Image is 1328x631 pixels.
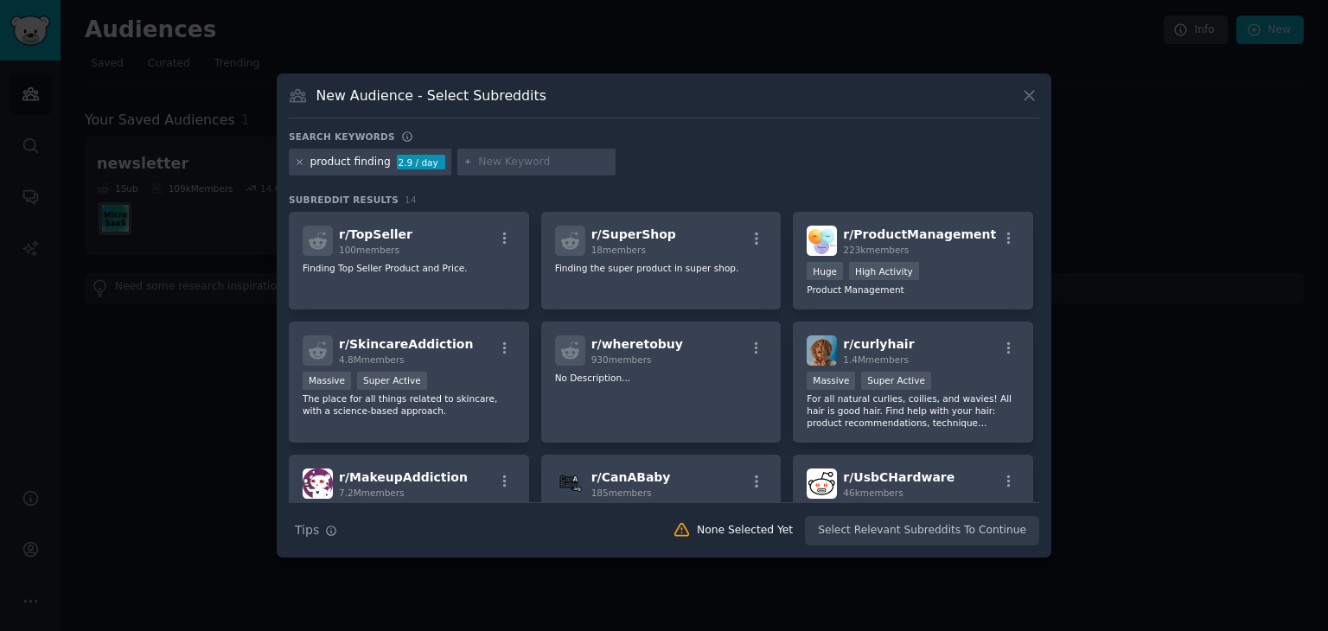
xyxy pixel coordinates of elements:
[303,262,515,274] p: Finding Top Seller Product and Price.
[555,468,585,499] img: CanABaby
[807,392,1019,429] p: For all natural curlies, coilies, and wavies! All hair is good hair. Find help with your hair: pr...
[843,488,903,498] span: 46k members
[843,354,909,365] span: 1.4M members
[591,227,676,241] span: r/ SuperShop
[478,155,610,170] input: New Keyword
[843,337,914,351] span: r/ curlyhair
[339,245,399,255] span: 100 members
[357,372,427,390] div: Super Active
[295,521,319,539] span: Tips
[591,470,671,484] span: r/ CanABaby
[397,155,445,170] div: 2.9 / day
[303,372,351,390] div: Massive
[303,392,515,417] p: The place for all things related to skincare, with a science-based approach.
[555,262,768,274] p: Finding the super product in super shop.
[807,372,855,390] div: Massive
[807,335,837,366] img: curlyhair
[303,468,333,499] img: MakeupAddiction
[339,354,405,365] span: 4.8M members
[807,284,1019,296] p: Product Management
[849,262,919,280] div: High Activity
[591,488,652,498] span: 185 members
[310,155,391,170] div: product finding
[843,227,996,241] span: r/ ProductManagement
[405,194,417,205] span: 14
[591,354,652,365] span: 930 members
[591,245,646,255] span: 18 members
[591,337,683,351] span: r/ wheretobuy
[289,131,395,143] h3: Search keywords
[339,337,473,351] span: r/ SkincareAddiction
[339,488,405,498] span: 7.2M members
[289,194,399,206] span: Subreddit Results
[843,245,909,255] span: 223k members
[861,372,931,390] div: Super Active
[697,523,793,539] div: None Selected Yet
[339,227,412,241] span: r/ TopSeller
[339,470,468,484] span: r/ MakeupAddiction
[843,470,954,484] span: r/ UsbCHardware
[807,226,837,256] img: ProductManagement
[807,468,837,499] img: UsbCHardware
[316,86,546,105] h3: New Audience - Select Subreddits
[555,372,768,384] p: No Description...
[807,262,843,280] div: Huge
[289,515,343,545] button: Tips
